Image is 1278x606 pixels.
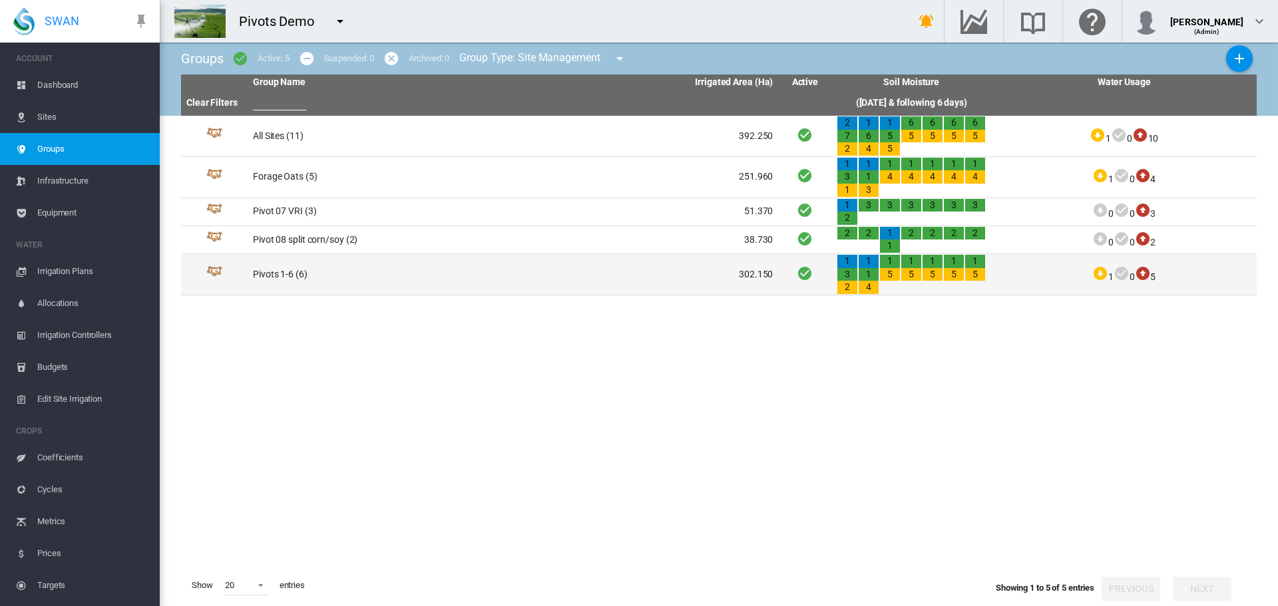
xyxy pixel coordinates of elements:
button: Next [1173,577,1231,601]
div: 1 [880,227,900,240]
div: 1 [944,158,964,171]
md-icon: Search the knowledge base [1017,13,1049,29]
div: 6 [944,116,964,130]
span: Coefficients [37,442,149,474]
th: Active [778,75,831,90]
span: 0 0 3 [1092,208,1156,219]
div: 5 [944,268,964,281]
div: 1 [859,158,879,171]
div: 2 [837,116,857,130]
div: 5 [880,130,900,143]
div: 2 [901,227,921,240]
img: profile.jpg [1133,8,1160,35]
span: entries [274,574,310,597]
div: 5 [923,130,943,143]
div: 3 [923,199,943,212]
div: 3 [837,170,857,184]
img: DwraFM8HQLsLAAAAAElFTkSuQmCC [174,5,226,38]
span: (Admin) [1194,28,1220,35]
td: Group Id: 26532 [181,116,248,156]
th: Group Name [248,75,513,90]
td: Group Id: 18993 [181,254,248,295]
div: Pivots Demo [239,12,326,31]
td: Pivot 08 split corn/soy (2) [248,226,513,253]
span: Cycles [37,474,149,506]
td: All Sites (11) [248,116,513,156]
span: Equipment [37,197,149,229]
div: 4 [880,170,900,184]
span: 251.960 [739,171,773,182]
div: 1 [837,158,857,171]
div: 4 [859,142,879,156]
button: Add New Group [1226,45,1253,72]
i: Active [797,230,813,247]
span: Irrigated Area (Ha) [695,76,773,87]
span: Dashboard [37,69,149,101]
div: 3 [859,199,879,212]
div: 1 [880,116,900,130]
div: 4 [901,170,921,184]
i: Active [797,126,813,143]
md-icon: Go to the Data Hub [958,13,990,29]
span: 51.370 [744,206,773,216]
div: 3 [859,184,879,197]
div: 1 [923,158,943,171]
div: 5 [901,130,921,143]
div: 1 [965,255,985,268]
span: Irrigation Plans [37,255,149,287]
md-icon: icon-bell-ring [919,13,935,29]
span: Allocations [37,287,149,319]
span: WATER [16,234,149,255]
img: 4.svg [206,169,222,185]
i: Active [797,167,813,184]
button: icon-minus-circle [294,45,320,72]
span: Infrastructure [37,165,149,197]
div: 6 [901,116,921,130]
div: 2 [923,227,943,240]
td: Group Id: 26089 [181,226,248,253]
div: 2 [837,142,857,156]
div: Archived: 0 [409,53,449,65]
div: 2 [837,212,857,225]
div: 4 [859,281,879,294]
div: 1 [965,158,985,171]
md-icon: icon-plus [1231,51,1247,67]
span: SWAN [45,13,79,29]
td: Group Id: 26088 [181,198,248,226]
button: icon-cancel [378,45,405,72]
button: icon-checkbox-marked-circle [227,45,254,72]
div: 20 [225,580,234,590]
img: 4.svg [206,231,222,247]
div: 5 [901,268,921,281]
span: Sites [37,101,149,133]
div: 6 [859,130,879,143]
span: 1 0 10 [1090,133,1158,144]
div: 2 [944,227,964,240]
md-icon: icon-menu-down [612,51,628,67]
span: Metrics [37,506,149,537]
span: 1 0 5 [1092,271,1156,282]
div: 7 [837,130,857,143]
button: icon-bell-ring [913,8,940,35]
td: Group Id: 18995 [181,157,248,198]
div: 2 [965,227,985,240]
tr: Group Id: 26088 Pivot 07 VRI (3) 51.370 Active 1 2 3 3 3 3 3 3 003 [181,198,1257,226]
div: 1 [901,255,921,268]
div: 2 [859,227,879,240]
div: 1 [901,158,921,171]
div: 1 [837,255,857,268]
span: Groups [37,133,149,165]
span: Water Usage [1098,76,1151,87]
tr: Group Id: 26089 Pivot 08 split corn/soy (2) 38.730 Active 2 2 1 1 2 2 2 2 002 [181,226,1257,254]
div: 6 [923,116,943,130]
td: Pivot 07 VRI (3) [248,198,513,226]
span: Edit Site Irrigation [37,383,149,415]
span: Show [186,574,218,597]
div: 5 [923,268,943,281]
tr: Group Id: 18995 Forage Oats (5) 251.960 Active 1 3 1 1 1 3 1 4 1 4 1 4 1 4 1 4 104 [181,157,1257,198]
span: Prices [37,537,149,569]
img: 4.svg [206,204,222,220]
div: 6 [965,116,985,130]
md-icon: icon-cancel [383,51,399,67]
img: SWAN-Landscape-Logo-Colour-drop.png [13,7,35,35]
